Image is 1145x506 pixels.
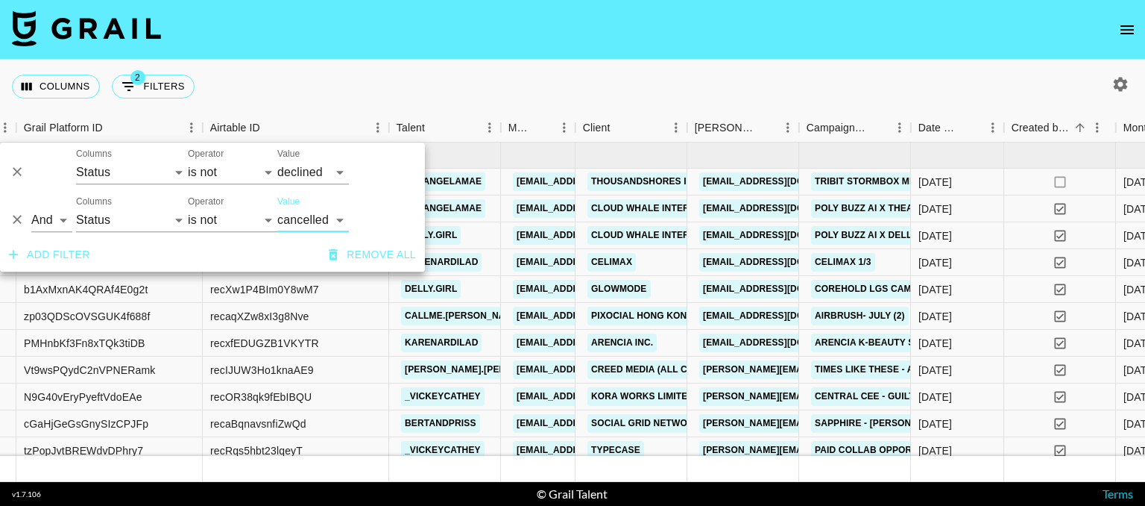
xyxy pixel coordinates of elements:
div: Grail Platform ID [16,113,203,143]
a: [EMAIL_ADDRESS][DOMAIN_NAME] [699,253,866,272]
label: Value [277,148,300,160]
button: Select columns [12,75,100,99]
div: Airtable ID [203,113,389,143]
a: Cloud Whale Interactive Technology LLC [587,199,813,218]
a: GLOWMODE [587,280,651,299]
button: Menu [982,116,1004,139]
div: recRqs5hbt23lqeyT [210,443,303,458]
button: Remove all [323,241,422,269]
a: [EMAIL_ADDRESS][DOMAIN_NAME] [699,334,866,352]
a: Terms [1103,487,1133,501]
a: karenardilad [401,253,482,272]
div: v 1.7.106 [12,490,41,499]
button: Sort [103,117,124,138]
a: Arencia K-Beauty Skincare Collaboration x karenardilad [811,334,1126,352]
div: Created by Grail Team [1012,113,1070,143]
a: callme.[PERSON_NAME] [401,307,526,325]
button: Menu [180,116,203,139]
a: [EMAIL_ADDRESS][DOMAIN_NAME] [513,253,680,272]
a: [EMAIL_ADDRESS][DOMAIN_NAME] [513,441,680,460]
button: open drawer [1112,15,1142,45]
button: Show filters [112,75,195,99]
div: recaBqnavsnfiZwQd [210,416,306,431]
a: Creed Media (All Campaigns) [587,360,742,379]
div: Created by Grail Team [1004,113,1116,143]
div: Client [583,113,611,143]
button: Menu [665,116,687,139]
div: [PERSON_NAME] [695,113,756,143]
div: 05/07/2025 [918,255,952,270]
button: Sort [868,117,889,138]
div: 05/07/2025 [918,282,952,297]
div: PMHnbKf3Fn8xTQk3tiDB [24,336,145,351]
label: Operator [188,196,224,208]
a: Arencia Inc. [587,334,657,352]
a: [EMAIL_ADDRESS][DOMAIN_NAME] [699,280,866,299]
div: 10/07/2025 [918,202,952,216]
a: [EMAIL_ADDRESS][DOMAIN_NAME] [513,307,680,325]
button: Menu [1086,116,1108,139]
a: Airbrush- July (2) [811,307,909,325]
div: Manager [508,113,532,143]
div: recXw1P4BIm0Y8wM7 [210,282,319,297]
div: Client [575,113,687,143]
div: Grail Platform ID [24,113,103,143]
div: recaqXZw8xI3g8Nve [210,309,309,324]
a: [EMAIL_ADDRESS][DOMAIN_NAME] [513,172,680,191]
a: [PERSON_NAME][EMAIL_ADDRESS][DOMAIN_NAME] [699,360,942,379]
a: Paid Collab Opportunity | Typecase [811,441,1006,460]
a: Social Grid Network Limited [587,414,743,433]
a: [PERSON_NAME][EMAIL_ADDRESS][PERSON_NAME][DOMAIN_NAME] [699,414,1019,433]
button: Sort [532,117,553,138]
a: KORA WORKS LIMITED [587,387,698,406]
button: Menu [367,116,389,139]
div: © Grail Talent [537,487,608,502]
div: Date Created [918,113,961,143]
a: poly buzz ai X theangelamaee [811,199,975,218]
div: 10/07/2025 [918,228,952,243]
a: Cloud Whale Interactive Technology LLC [587,226,813,245]
div: N9G40vEryPyeftVdoEAe [24,390,142,405]
button: Sort [260,117,281,138]
a: Times Like These - Addisonraee [811,360,978,379]
a: [EMAIL_ADDRESS][DOMAIN_NAME] [513,280,680,299]
div: recOR38qk9fEbIBQU [210,390,312,405]
a: Sapphire - [PERSON_NAME] [811,414,950,433]
img: Grail Talent [12,10,161,46]
div: 14/07/2025 [918,363,952,378]
button: Menu [889,116,911,139]
a: theangelamae [401,172,485,191]
a: [EMAIL_ADDRESS][DOMAIN_NAME] [699,172,866,191]
select: Logic operator [31,208,72,232]
a: THOUSANDSHORES INC. [587,172,706,191]
div: b1AxMxnAK4QRAf4E0g2t [24,282,148,297]
a: karenardilad [401,334,482,352]
div: Campaign (Type) [799,113,911,143]
div: 05/07/2025 [918,336,952,351]
div: 05/07/2025 [918,309,952,324]
label: Columns [76,148,112,160]
button: Menu [777,116,799,139]
a: [EMAIL_ADDRESS][DOMAIN_NAME] [513,226,680,245]
div: recIJUW3Ho1knaAE9 [210,363,314,378]
a: Celimax [587,253,636,272]
label: Columns [76,196,112,208]
div: tzPopJvtBREWdvDPhry7 [24,443,143,458]
a: CELIMAX 1/3 [811,253,875,272]
div: Manager [501,113,575,143]
span: 2 [130,70,145,85]
button: Add filter [3,241,96,269]
div: Vt9wsPQydC2nVPNERamk [24,363,156,378]
button: Menu [479,116,501,139]
div: 28/07/2025 [918,443,952,458]
div: 14/07/2025 [918,390,952,405]
a: [EMAIL_ADDRESS][DOMAIN_NAME] [513,360,680,379]
a: Central Cee - Guilt Trippin’ [811,387,959,406]
button: Sort [1070,117,1091,138]
div: 28/07/2025 [918,416,952,431]
button: Sort [425,117,446,138]
button: Sort [961,117,982,138]
div: Talent [397,113,425,143]
a: delly.girl [401,226,461,245]
div: Airtable ID [210,113,260,143]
